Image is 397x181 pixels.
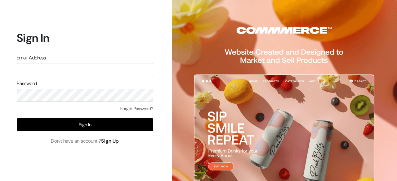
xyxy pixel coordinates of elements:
button: Sign In [17,118,153,131]
label: Email Address [17,54,46,62]
a: Forgot Password? [120,106,153,112]
h1: Sign In [17,31,153,45]
label: Password [17,80,37,87]
span: Don’t have an account ? [51,137,119,145]
a: Sign Up [101,138,119,144]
